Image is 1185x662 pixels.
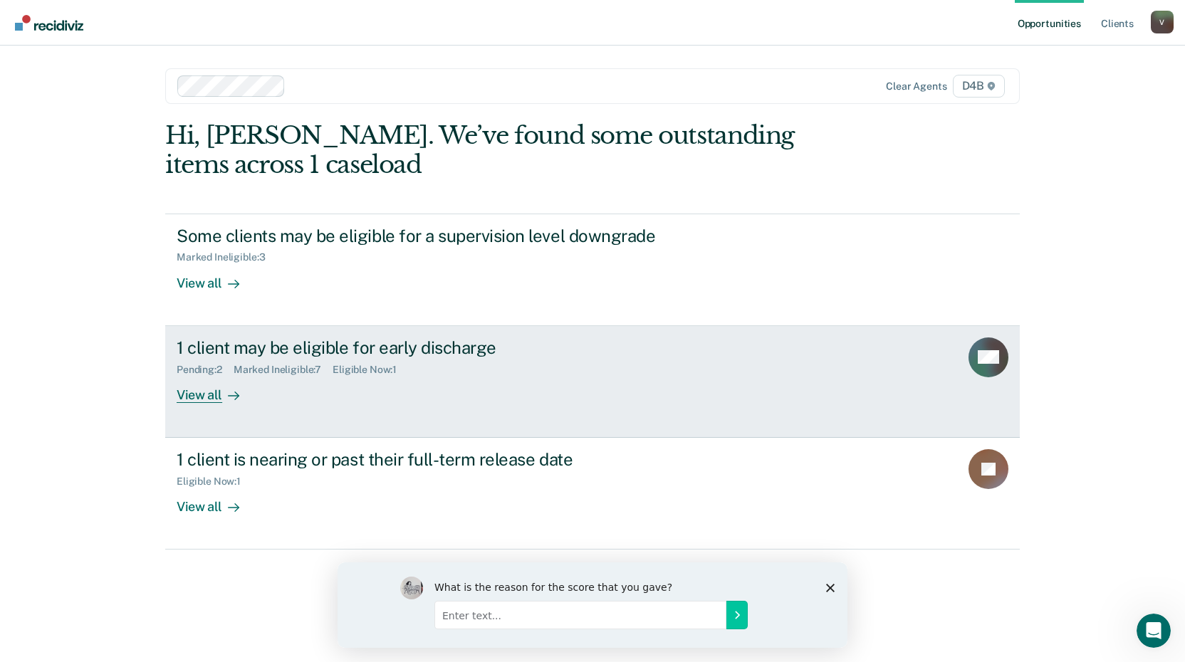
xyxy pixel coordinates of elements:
[177,488,256,515] div: View all
[165,438,1020,550] a: 1 client is nearing or past their full-term release dateEligible Now:1View all
[177,263,256,291] div: View all
[1137,614,1171,648] iframe: Intercom live chat
[177,364,234,376] div: Pending : 2
[177,476,252,488] div: Eligible Now : 1
[165,214,1020,326] a: Some clients may be eligible for a supervision level downgradeMarked Ineligible:3View all
[953,75,1005,98] span: D4B
[177,449,677,470] div: 1 client is nearing or past their full-term release date
[165,326,1020,438] a: 1 client may be eligible for early dischargePending:2Marked Ineligible:7Eligible Now:1View all
[1151,11,1174,33] button: Profile dropdown button
[177,337,677,358] div: 1 client may be eligible for early discharge
[177,251,276,263] div: Marked Ineligible : 3
[234,364,333,376] div: Marked Ineligible : 7
[177,226,677,246] div: Some clients may be eligible for a supervision level downgrade
[886,80,946,93] div: Clear agents
[1151,11,1174,33] div: V
[338,562,847,648] iframe: Survey by Kim from Recidiviz
[165,121,849,179] div: Hi, [PERSON_NAME]. We’ve found some outstanding items across 1 caseload
[333,364,408,376] div: Eligible Now : 1
[177,375,256,403] div: View all
[15,15,83,31] img: Recidiviz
